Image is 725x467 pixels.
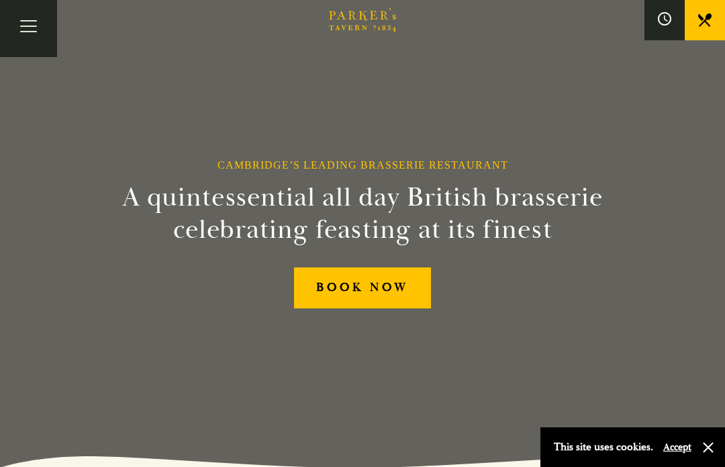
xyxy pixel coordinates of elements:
[294,267,431,308] a: BOOK NOW
[217,159,508,171] h1: Cambridge’s Leading Brasserie Restaurant
[554,437,653,457] p: This site uses cookies.
[110,181,615,246] h2: A quintessential all day British brasserie celebrating feasting at its finest
[702,441,715,454] button: Close and accept
[663,441,691,454] button: Accept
